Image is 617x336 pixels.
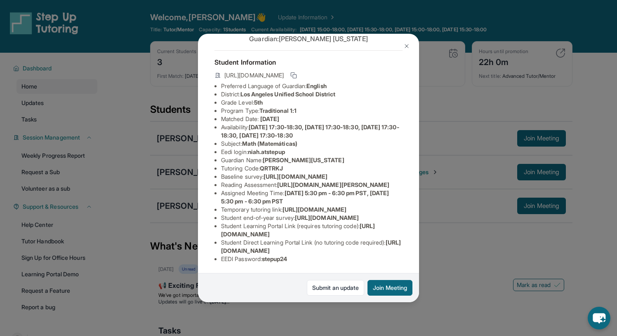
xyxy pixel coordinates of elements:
span: Los Angeles Unified School District [240,91,335,98]
span: [URL][DOMAIN_NAME][PERSON_NAME] [277,181,389,188]
li: Student Direct Learning Portal Link (no tutoring code required) : [221,238,403,255]
li: Subject : [221,140,403,148]
span: [PERSON_NAME][US_STATE] [263,156,344,163]
span: stepup24 [262,255,287,262]
span: Math (Matemáticas) [242,140,297,147]
a: Submit an update [307,280,364,296]
button: Join Meeting [367,280,412,296]
li: Availability: [221,123,403,140]
li: Student Learning Portal Link (requires tutoring code) : [221,222,403,238]
span: 5th [254,99,263,106]
li: Student end-of-year survey : [221,214,403,222]
span: [DATE] [260,115,279,122]
button: Copy link [289,70,299,80]
span: [DATE] 5:30 pm - 6:30 pm PST, [DATE] 5:30 pm - 6:30 pm PST [221,189,389,205]
li: Assigned Meeting Time : [221,189,403,205]
span: English [306,82,327,89]
li: District: [221,90,403,98]
span: [URL][DOMAIN_NAME] [264,173,327,180]
span: QRTRKJ [260,165,283,172]
li: Grade Level: [221,98,403,107]
img: Close Icon [403,43,410,49]
span: Traditional 1:1 [259,107,297,114]
p: Guardian: [PERSON_NAME] [US_STATE] [214,34,403,44]
li: Eedi login : [221,148,403,156]
li: Program Type: [221,107,403,115]
button: chat-button [588,307,610,329]
span: [URL][DOMAIN_NAME] [283,206,346,213]
li: Tutoring Code : [221,164,403,173]
li: Preferred Language of Guardian: [221,82,403,90]
li: EEDI Password : [221,255,403,263]
li: Reading Assessment : [221,181,403,189]
h4: Student Information [214,57,403,67]
li: Guardian Name : [221,156,403,164]
span: [URL][DOMAIN_NAME] [295,214,359,221]
span: [DATE] 17:30-18:30, [DATE] 17:30-18:30, [DATE] 17:30-18:30, [DATE] 17:30-18:30 [221,124,399,139]
span: niah.atstepup [248,148,285,155]
span: [URL][DOMAIN_NAME] [224,71,284,79]
li: Temporary tutoring link : [221,205,403,214]
li: Matched Date: [221,115,403,123]
li: Baseline survey : [221,173,403,181]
